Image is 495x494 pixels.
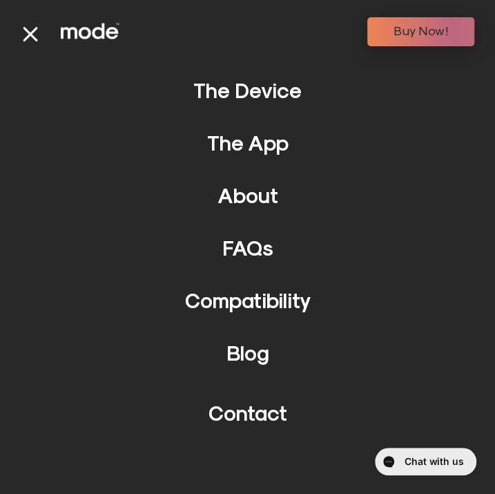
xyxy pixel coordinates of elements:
iframe: Gorgias live chat messenger [368,443,481,480]
a: The Device [193,77,302,102]
a: Blog [226,340,269,365]
a: Compatibility [185,287,311,312]
a: Contact [208,400,287,425]
a: The App [207,130,289,155]
a: Buy Now! [367,17,474,46]
a: FAQs [222,235,273,260]
span: Buy Now! [378,20,464,41]
a: About [217,182,278,207]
